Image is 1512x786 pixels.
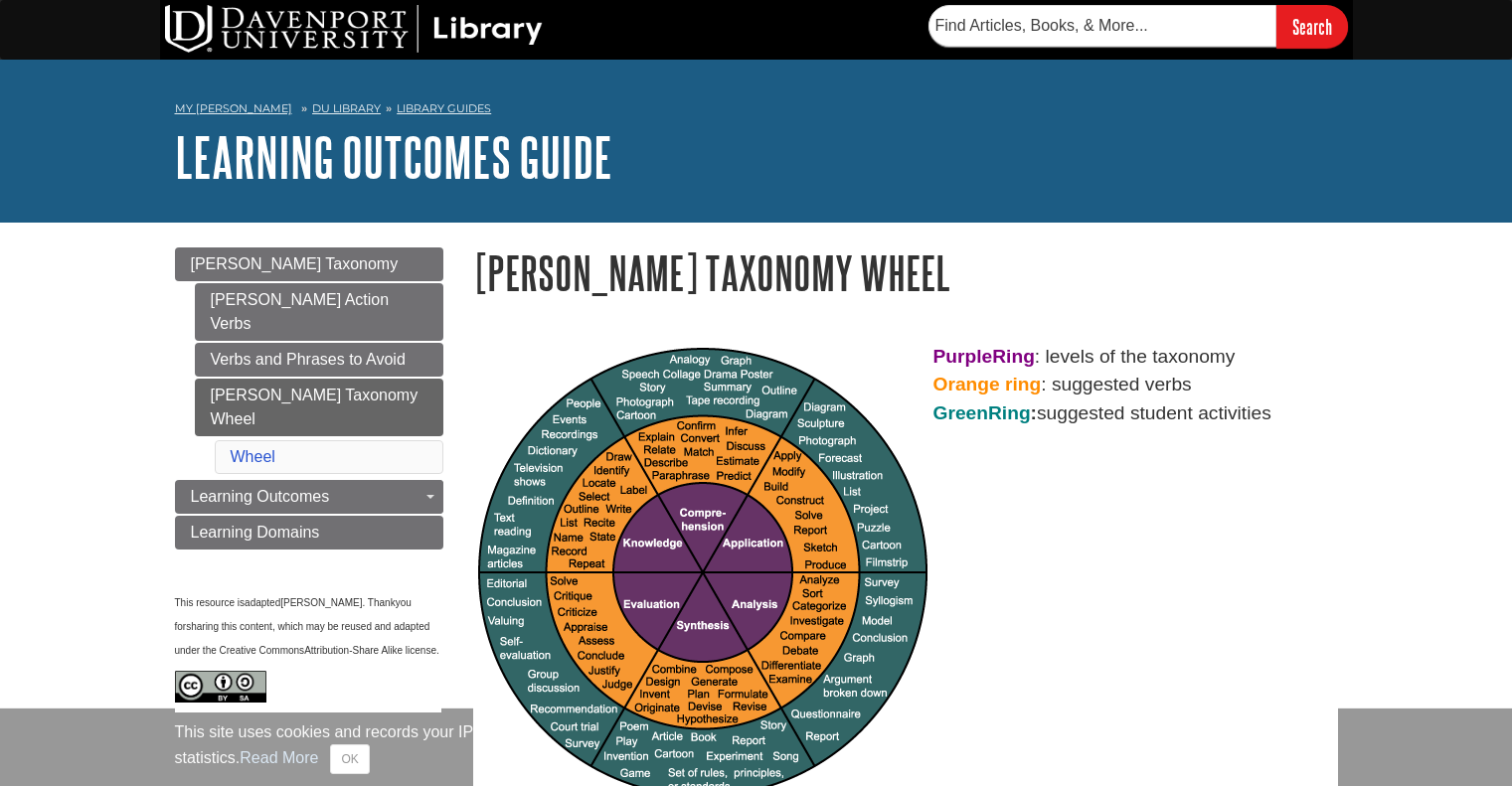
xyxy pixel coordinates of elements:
a: Wheel [231,448,275,465]
span: Learning Outcomes [191,488,330,505]
span: you for [175,597,415,632]
span: Ring [988,402,1031,423]
strong: Ring [992,346,1035,367]
a: Verbs and Phrases to Avoid [195,343,443,377]
h1: [PERSON_NAME] Taxonomy Wheel [473,247,1338,298]
a: [PERSON_NAME] Taxonomy Wheel [195,379,443,436]
a: Library Guides [397,101,491,115]
p: : levels of the taxonomy : suggested verbs suggested student activities [473,343,1338,428]
div: Guide Page Menu [175,247,443,733]
span: adapted [245,597,280,608]
strong: Orange ring [933,374,1042,394]
a: Learning Outcomes Guide [175,126,612,188]
nav: breadcrumb [175,95,1338,127]
span: [PERSON_NAME]. Thank [280,597,395,608]
a: Learning Outcomes [175,480,443,514]
a: [PERSON_NAME] Taxonomy [175,247,443,281]
strong: Purple [933,346,993,367]
span: This resource is [175,597,246,608]
span: sharing this content, which may be reused and adapted under the Creative Commons . [175,621,439,656]
span: [PERSON_NAME] Taxonomy [191,255,399,272]
a: DU Library [312,101,381,115]
span: Attribution-Share Alike license [304,645,436,656]
a: Learning Domains [175,516,443,550]
input: Search [1276,5,1348,48]
a: [PERSON_NAME] Action Verbs [195,283,443,341]
span: Green [933,402,988,423]
img: DU Library [165,5,543,53]
strong: : [933,402,1038,423]
a: My [PERSON_NAME] [175,100,292,117]
form: Searches DU Library's articles, books, and more [928,5,1348,48]
input: Find Articles, Books, & More... [928,5,1276,47]
span: Learning Domains [191,524,320,541]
